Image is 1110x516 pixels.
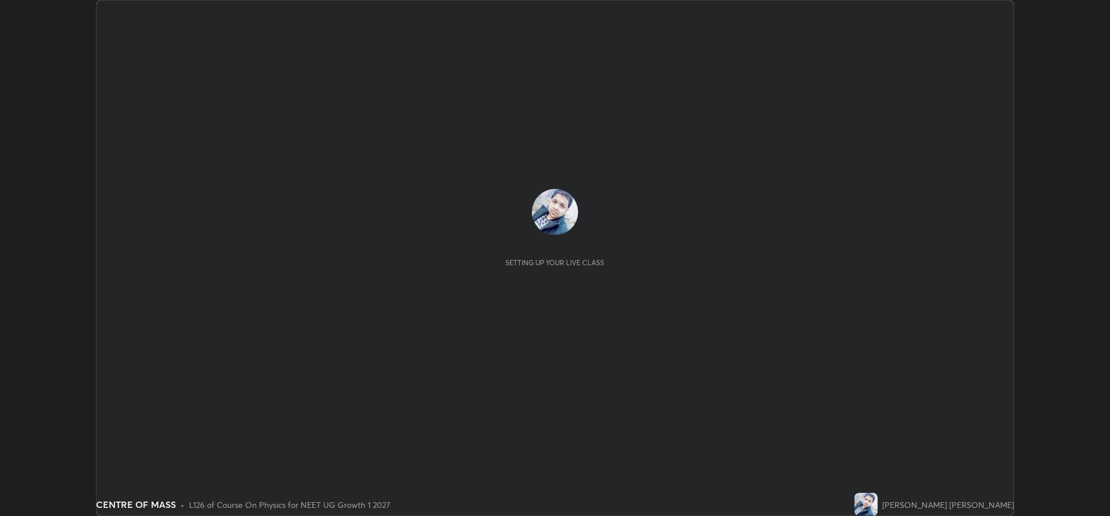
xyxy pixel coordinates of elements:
[882,499,1014,511] div: [PERSON_NAME] [PERSON_NAME]
[854,493,878,516] img: 3d9ed294aad449db84987aef4bcebc29.jpg
[180,499,184,511] div: •
[532,189,578,235] img: 3d9ed294aad449db84987aef4bcebc29.jpg
[505,258,604,267] div: Setting up your live class
[189,499,390,511] div: L126 of Course On Physics for NEET UG Growth 1 2027
[96,498,176,511] div: CENTRE OF MASS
